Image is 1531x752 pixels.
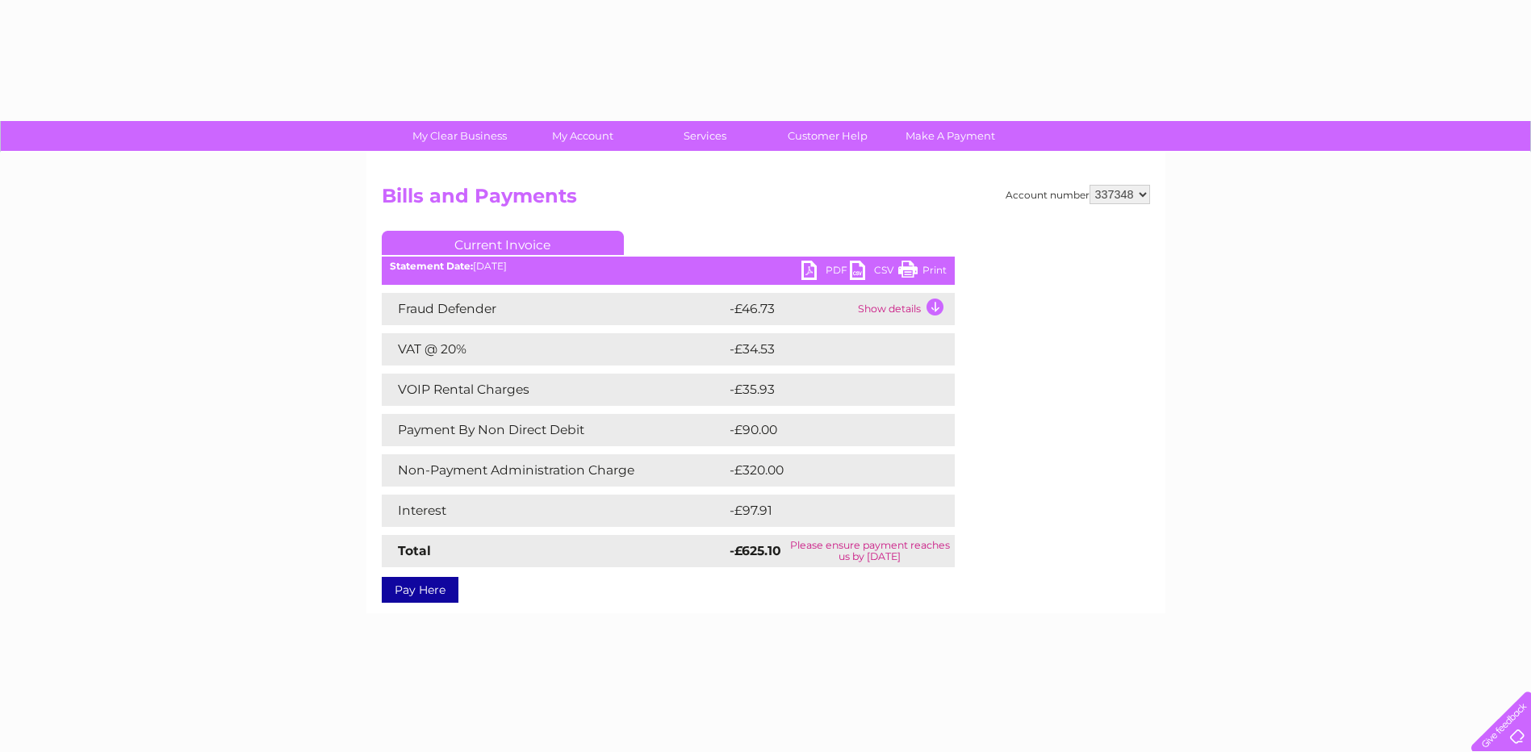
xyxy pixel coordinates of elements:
a: Current Invoice [382,231,624,255]
a: Pay Here [382,577,458,603]
b: Statement Date: [390,260,473,272]
td: -£97.91 [726,495,923,527]
a: CSV [850,261,898,284]
div: [DATE] [382,261,955,272]
a: Make A Payment [884,121,1017,151]
td: -£320.00 [726,454,928,487]
a: PDF [801,261,850,284]
strong: Total [398,543,431,558]
td: VOIP Rental Charges [382,374,726,406]
h2: Bills and Payments [382,185,1150,215]
a: Customer Help [761,121,894,151]
td: -£46.73 [726,293,854,325]
td: Please ensure payment reaches us by [DATE] [785,535,954,567]
td: Show details [854,293,955,325]
td: Payment By Non Direct Debit [382,414,726,446]
td: VAT @ 20% [382,333,726,366]
a: Print [898,261,947,284]
strong: -£625.10 [730,543,781,558]
td: Non-Payment Administration Charge [382,454,726,487]
a: Services [638,121,772,151]
td: -£34.53 [726,333,925,366]
td: -£90.00 [726,414,926,446]
td: -£35.93 [726,374,925,406]
td: Fraud Defender [382,293,726,325]
td: Interest [382,495,726,527]
a: My Clear Business [393,121,526,151]
a: My Account [516,121,649,151]
div: Account number [1006,185,1150,204]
